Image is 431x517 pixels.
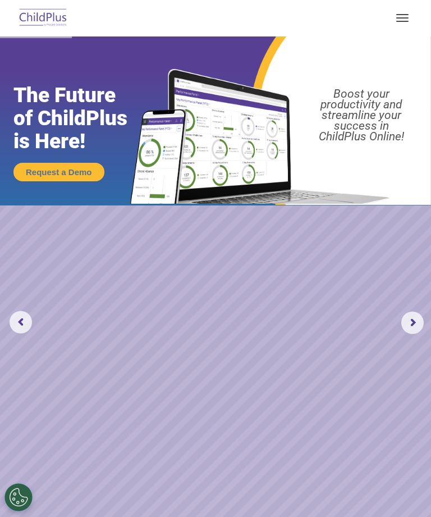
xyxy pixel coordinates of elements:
img: ChildPlus by Procare Solutions [17,5,70,31]
rs-layer: Boost your productivity and streamline your success in ChildPlus Online! [297,89,425,142]
button: Cookies Settings [4,483,33,511]
a: Request a Demo [13,163,104,181]
rs-layer: The Future of ChildPlus is Here! [13,84,151,153]
iframe: Chat Widget [375,463,431,517]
